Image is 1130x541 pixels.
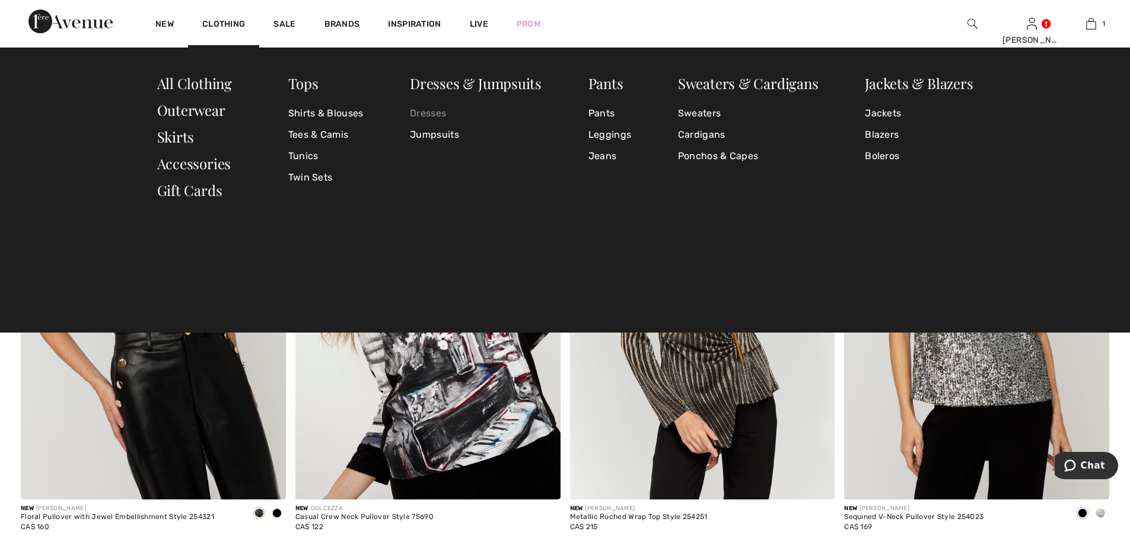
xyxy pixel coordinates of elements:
a: Leggings [588,124,631,145]
div: DOLCEZZA [295,504,434,513]
a: Tees & Camis [288,124,364,145]
div: Sequined V-Neck Pullover Style 254023 [844,513,983,521]
a: Brands [324,19,360,31]
a: New [155,19,174,31]
span: New [844,505,857,512]
a: Dresses [410,103,542,124]
span: New [570,505,583,512]
div: [PERSON_NAME] [844,504,983,513]
a: Pants [588,74,623,93]
iframe: Opens a widget where you can chat to one of our agents [1055,452,1118,482]
img: search the website [967,17,978,31]
span: 1 [1102,18,1105,29]
div: Black/Silver [1074,504,1091,524]
span: CA$ 215 [570,523,598,531]
div: [PERSON_NAME] [570,504,708,513]
img: 1ère Avenue [28,10,113,33]
a: Jackets & Blazers [865,74,973,93]
a: Live [470,18,488,30]
a: Twin Sets [288,167,364,188]
a: Clothing [202,19,245,31]
a: Blazers [865,124,973,145]
div: Floral Pullover with Jewel Embellishment Style 254321 [21,513,214,521]
div: [PERSON_NAME] [1002,34,1061,46]
a: Boleros [865,145,973,167]
span: New [295,505,308,512]
a: Sign In [1027,18,1037,29]
span: New [21,505,34,512]
a: Jeans [588,145,631,167]
a: Sale [273,19,295,31]
a: Tops [288,74,319,93]
div: [PERSON_NAME] [21,504,214,513]
a: Skirts [157,127,195,146]
a: Shirts & Blouses [288,103,364,124]
div: Navy/gold [250,504,268,524]
a: Prom [517,18,540,30]
a: Jumpsuits [410,124,542,145]
a: Cardigans [678,124,819,145]
a: 1 [1062,17,1120,31]
a: Gift Cards [157,181,222,200]
div: Copper/Black [268,504,286,524]
div: Casual Crew Neck Pullover Style 75690 [295,513,434,521]
img: My Info [1027,17,1037,31]
a: Sweaters [678,103,819,124]
span: CA$ 160 [21,523,49,531]
a: Outerwear [157,100,225,119]
a: Tunics [288,145,364,167]
a: Jackets [865,103,973,124]
a: Ponchos & Capes [678,145,819,167]
div: SILVER/NUDE [1091,504,1109,524]
span: CA$ 122 [295,523,323,531]
span: CA$ 169 [844,523,872,531]
a: Pants [588,103,631,124]
a: Sweaters & Cardigans [678,74,819,93]
img: My Bag [1086,17,1096,31]
div: Metallic Ruched Wrap Top Style 254251 [570,513,708,521]
span: Inspiration [388,19,441,31]
a: Dresses & Jumpsuits [410,74,542,93]
a: All Clothing [157,74,232,93]
a: Accessories [157,154,231,173]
